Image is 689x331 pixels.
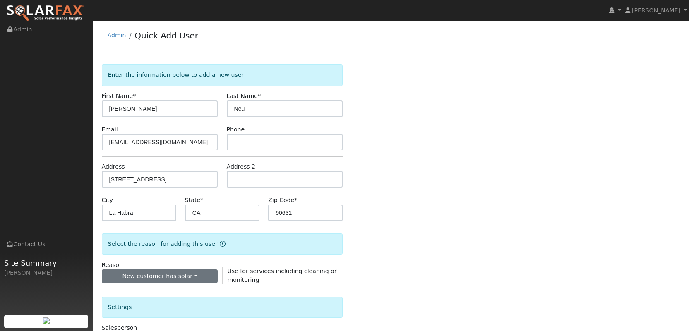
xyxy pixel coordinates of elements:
span: Required [294,197,297,203]
label: Zip Code [268,196,297,205]
a: Reason for new user [218,241,226,247]
label: Email [102,125,118,134]
div: Settings [102,297,343,318]
button: New customer has solar [102,269,218,283]
img: SolarFax [6,5,84,22]
span: Required [258,93,261,99]
div: Enter the information below to add a new user [102,64,343,86]
div: Select the reason for adding this user [102,233,343,255]
span: Site Summary [4,257,89,269]
span: Required [200,197,203,203]
a: Quick Add User [134,31,198,40]
label: Address 2 [227,162,256,171]
div: [PERSON_NAME] [4,269,89,277]
label: First Name [102,92,136,100]
span: Use for services including cleaning or monitoring [228,268,337,283]
label: Address [102,162,125,171]
label: Phone [227,125,245,134]
label: State [185,196,203,205]
span: Required [133,93,136,99]
label: City [102,196,113,205]
label: Last Name [227,92,261,100]
label: Reason [102,261,123,269]
img: retrieve [43,317,50,324]
a: Admin [108,32,126,38]
span: [PERSON_NAME] [632,7,680,14]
